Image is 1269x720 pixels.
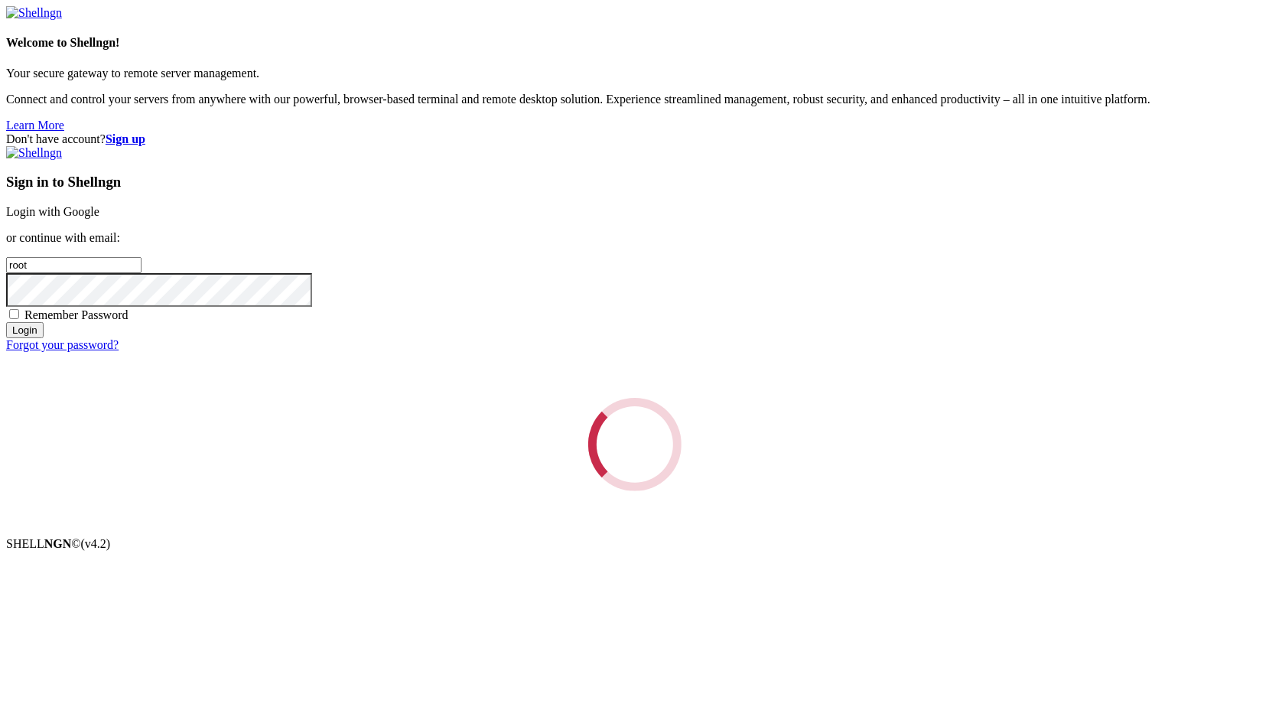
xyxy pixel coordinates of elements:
h4: Welcome to Shellngn! [6,36,1263,50]
p: or continue with email: [6,231,1263,245]
b: NGN [44,537,72,550]
span: SHELL © [6,537,110,550]
img: Shellngn [6,146,62,160]
p: Connect and control your servers from anywhere with our powerful, browser-based terminal and remo... [6,93,1263,106]
a: Sign up [106,132,145,145]
div: Loading... [568,379,700,510]
a: Learn More [6,119,64,132]
div: Don't have account? [6,132,1263,146]
p: Your secure gateway to remote server management. [6,67,1263,80]
span: Remember Password [24,308,129,321]
a: Forgot your password? [6,338,119,351]
a: Login with Google [6,205,99,218]
input: Remember Password [9,309,19,319]
span: 4.2.0 [81,537,111,550]
input: Email address [6,257,142,273]
h3: Sign in to Shellngn [6,174,1263,191]
input: Login [6,322,44,338]
img: Shellngn [6,6,62,20]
